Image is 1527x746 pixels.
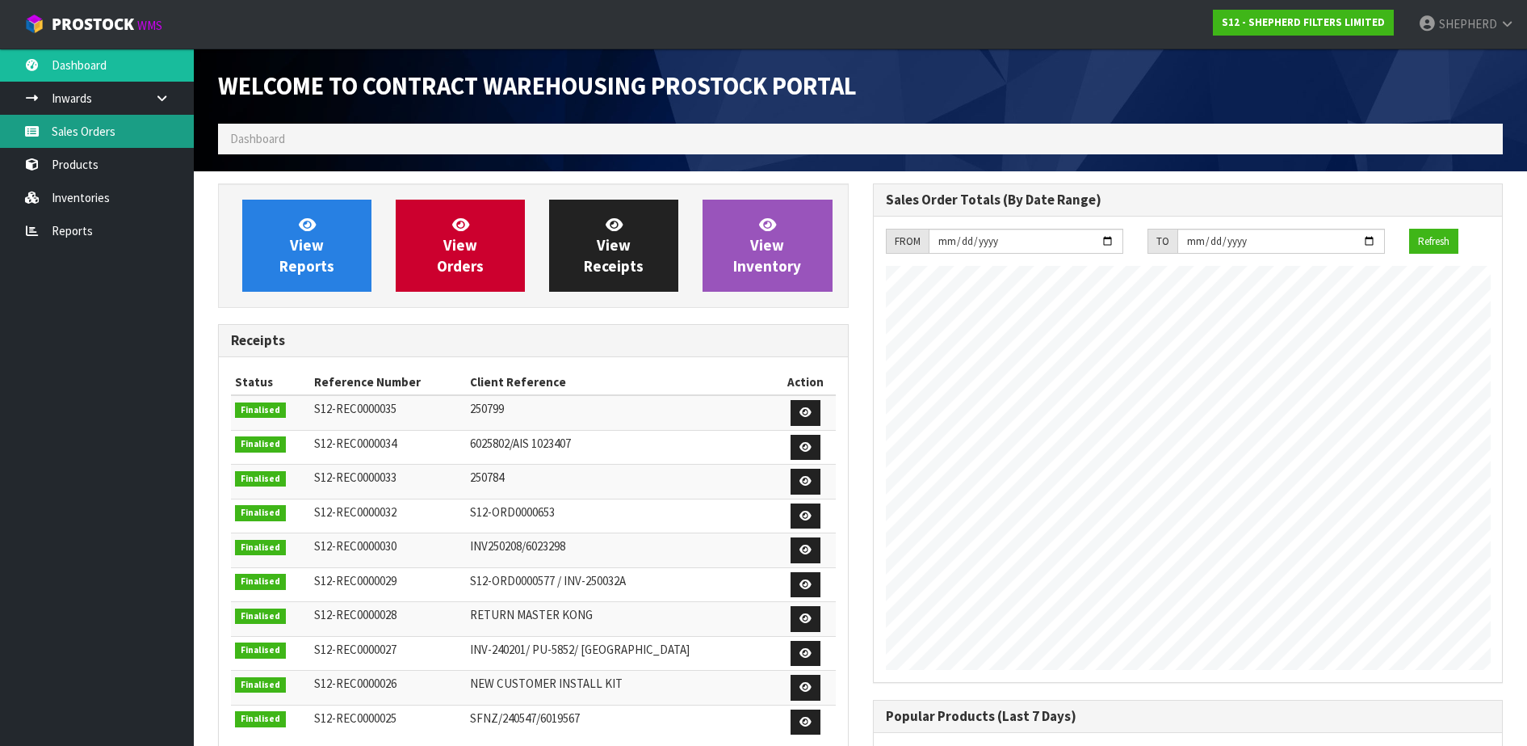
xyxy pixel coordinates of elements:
[235,643,286,659] span: Finalised
[314,470,396,485] span: S12-REC0000033
[314,538,396,554] span: S12-REC0000030
[279,215,334,276] span: View Reports
[231,333,836,348] h3: Receipts
[24,14,44,34] img: cube-alt.png
[52,14,134,35] span: ProStock
[470,436,571,451] span: 6025802/AIS 1023407
[235,403,286,419] span: Finalised
[314,676,396,691] span: S12-REC0000026
[137,18,162,33] small: WMS
[470,642,690,657] span: INV-240201/ PU-5852/ [GEOGRAPHIC_DATA]
[235,436,286,453] span: Finalised
[584,215,644,276] span: View Receipts
[775,369,836,395] th: Action
[314,504,396,520] span: S12-REC0000032
[470,538,565,554] span: INV250208/6023298
[549,200,678,292] a: ViewReceipts
[314,436,396,451] span: S12-REC0000034
[470,676,623,691] span: NEW CUSTOMER INSTALL KIT
[235,540,286,556] span: Finalised
[470,573,626,588] span: S12-ORD0000577 / INV-250032A
[1222,15,1385,29] strong: S12 - SHEPHERD FILTERS LIMITED
[314,401,396,416] span: S12-REC0000035
[703,200,832,292] a: ViewInventory
[235,471,286,487] span: Finalised
[235,609,286,625] span: Finalised
[314,642,396,657] span: S12-REC0000027
[470,504,555,520] span: S12-ORD0000653
[733,215,801,276] span: View Inventory
[235,711,286,727] span: Finalised
[886,192,1491,208] h3: Sales Order Totals (By Date Range)
[314,573,396,588] span: S12-REC0000029
[235,677,286,693] span: Finalised
[470,401,504,416] span: 250799
[235,574,286,590] span: Finalised
[1409,229,1458,255] button: Refresh
[470,607,593,622] span: RETURN MASTER KONG
[886,709,1491,724] h3: Popular Products (Last 7 Days)
[231,369,310,395] th: Status
[230,131,285,146] span: Dashboard
[886,229,929,255] div: FROM
[218,70,857,101] span: Welcome to Contract Warehousing ProStock Portal
[314,710,396,726] span: S12-REC0000025
[470,710,580,726] span: SFNZ/240547/6019567
[235,505,286,521] span: Finalised
[1439,16,1497,32] span: SHEPHERD
[396,200,525,292] a: ViewOrders
[1147,229,1177,255] div: TO
[437,215,484,276] span: View Orders
[466,369,775,395] th: Client Reference
[470,470,504,485] span: 250784
[242,200,371,292] a: ViewReports
[314,607,396,622] span: S12-REC0000028
[310,369,466,395] th: Reference Number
